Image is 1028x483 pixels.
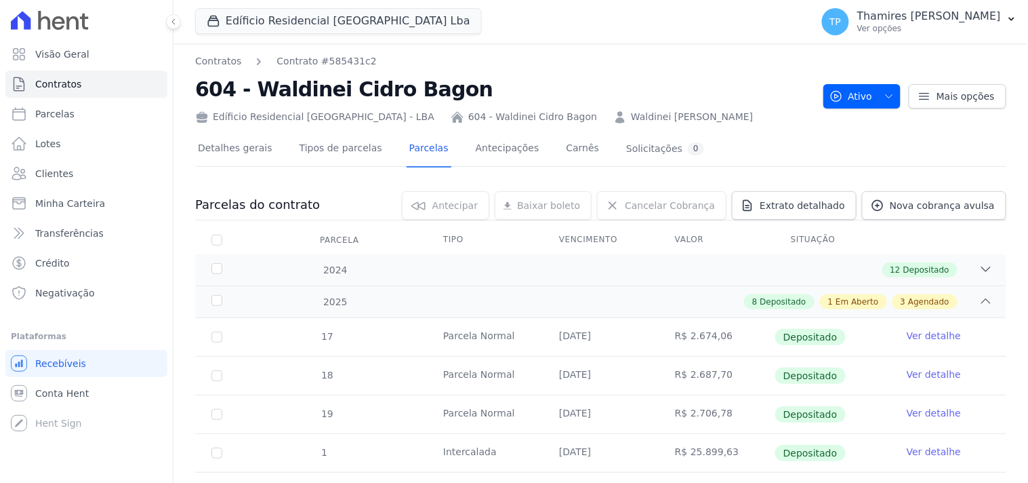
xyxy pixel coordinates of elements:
[543,395,659,433] td: [DATE]
[890,264,901,276] span: 12
[11,328,162,345] div: Plataformas
[907,445,961,459] a: Ver detalhe
[5,350,167,377] a: Recebíveis
[659,395,775,433] td: R$ 2.706,78
[5,41,167,68] a: Visão Geral
[195,8,482,34] button: Edíficio Residencial [GEOGRAPHIC_DATA] Lba
[211,409,222,420] input: Só é possível selecionar pagamentos em aberto
[908,296,949,308] span: Agendado
[907,368,961,381] a: Ver detalhe
[35,387,89,400] span: Conta Hent
[473,132,542,168] a: Antecipações
[276,54,376,69] a: Contrato #585431c2
[862,191,1006,220] a: Nova cobrança avulsa
[775,445,846,461] span: Depositado
[937,90,995,103] span: Mais opções
[829,84,873,109] span: Ativo
[35,137,61,151] span: Lotes
[195,132,275,168] a: Detalhes gerais
[427,357,543,395] td: Parcela Normal
[775,368,846,384] span: Depositado
[5,160,167,187] a: Clientes
[631,110,753,124] a: Waldinei [PERSON_NAME]
[5,100,167,128] a: Parcelas
[195,54,813,69] nav: Breadcrumb
[857,9,1001,23] p: Thamires [PERSON_NAME]
[195,54,241,69] a: Contratos
[907,406,961,420] a: Ver detalhe
[626,142,704,155] div: Solicitações
[775,329,846,345] span: Depositado
[427,434,543,472] td: Intercalada
[320,408,333,419] span: 19
[35,256,70,270] span: Crédito
[5,250,167,277] a: Crédito
[35,227,104,240] span: Transferências
[732,191,857,220] a: Extrato detalhado
[35,77,81,91] span: Contratos
[35,286,95,300] span: Negativação
[320,331,333,342] span: 17
[775,226,890,254] th: Situação
[35,197,105,210] span: Minha Carteira
[304,227,375,254] div: Parcela
[659,318,775,356] td: R$ 2.674,06
[195,197,320,213] h3: Parcelas do contrato
[195,54,377,69] nav: Breadcrumb
[211,448,222,459] input: Só é possível selecionar pagamentos em aberto
[35,107,75,121] span: Parcelas
[427,318,543,356] td: Parcela Normal
[563,132,602,168] a: Carnês
[828,296,834,308] span: 1
[909,84,1006,109] a: Mais opções
[211,332,222,343] input: Só é possível selecionar pagamentos em aberto
[823,84,901,109] button: Ativo
[320,370,333,381] span: 18
[775,406,846,423] span: Depositado
[836,296,878,308] span: Em Aberto
[907,329,961,343] a: Ver detalhe
[760,199,845,212] span: Extrato detalhado
[543,357,659,395] td: [DATE]
[5,220,167,247] a: Transferências
[35,357,86,370] span: Recebíveis
[829,17,841,26] span: TP
[5,190,167,217] a: Minha Carteira
[35,47,89,61] span: Visão Geral
[688,142,704,155] div: 0
[427,395,543,433] td: Parcela Normal
[5,279,167,307] a: Negativação
[623,132,707,168] a: Solicitações0
[195,74,813,104] h2: 604 - Waldinei Cidro Bagon
[760,296,806,308] span: Depositado
[543,226,659,254] th: Vencimento
[195,110,434,124] div: Edíficio Residencial [GEOGRAPHIC_DATA] - LBA
[543,434,659,472] td: [DATE]
[857,23,1001,34] p: Ver opções
[35,167,73,180] span: Clientes
[811,3,1028,41] button: TP Thamires [PERSON_NAME] Ver opções
[543,318,659,356] td: [DATE]
[5,130,167,157] a: Lotes
[211,370,222,381] input: Só é possível selecionar pagamentos em aberto
[468,110,597,124] a: 604 - Waldinei Cidro Bagon
[5,71,167,98] a: Contratos
[903,264,949,276] span: Depositado
[5,380,167,407] a: Conta Hent
[752,296,758,308] span: 8
[320,447,327,458] span: 1
[427,226,543,254] th: Tipo
[297,132,385,168] a: Tipos de parcelas
[659,434,775,472] td: R$ 25.899,63
[659,357,775,395] td: R$ 2.687,70
[901,296,906,308] span: 3
[407,132,451,168] a: Parcelas
[659,226,775,254] th: Valor
[890,199,995,212] span: Nova cobrança avulsa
